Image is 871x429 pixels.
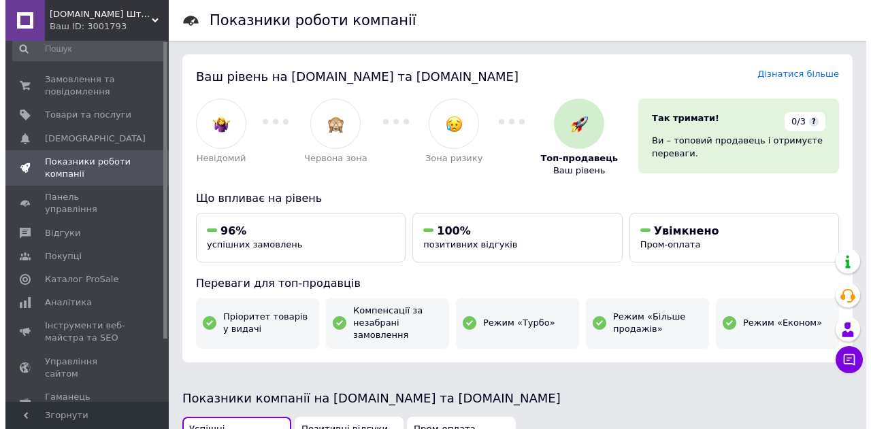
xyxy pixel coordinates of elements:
[407,213,617,262] button: 100%позитивних відгуків
[39,227,75,239] span: Відгуки
[299,152,362,165] span: Червона зона
[39,73,126,98] span: Замовлення та повідомлення
[191,69,513,84] span: Ваш рівень на [DOMAIN_NAME] та [DOMAIN_NAME]
[204,12,411,29] h1: Показники роботи компанії
[738,317,817,329] span: Режим «Економ»
[548,165,600,177] span: Ваш рівень
[431,224,465,237] span: 100%
[39,109,126,121] span: Товари та послуги
[39,356,126,380] span: Управління сайтом
[565,116,582,133] img: :rocket:
[752,69,834,79] a: Дізнатися більше
[7,37,161,61] input: Пошук
[608,311,697,335] span: Режим «Більше продажів»
[322,116,339,133] img: :see_no_evil:
[215,224,241,237] span: 96%
[191,213,400,262] button: 96%успішних замовлень
[39,320,126,344] span: Інструменти веб-майстра та SEO
[39,133,140,145] span: [DEMOGRAPHIC_DATA]
[39,296,86,309] span: Аналітика
[191,277,355,290] span: Переваги для топ-продавців
[646,113,714,123] span: Так тримати!
[420,152,478,165] span: Зона ризику
[218,311,307,335] span: Пріоритет товарів у видачі
[440,116,457,133] img: :disappointed_relieved:
[39,191,126,216] span: Панель управління
[208,116,225,133] img: :woman-shrugging:
[201,239,297,250] span: успішних замовлень
[39,273,113,286] span: Каталог ProSale
[191,192,316,205] span: Що впливає на рівень
[478,317,550,329] span: Режим «Турбо»
[635,239,695,250] span: Пром-оплата
[646,135,820,159] div: Ви – топовий продавець і отримуєте переваги.
[191,152,241,165] span: Невідомий
[418,239,512,250] span: позитивних відгуків
[804,117,813,126] span: ?
[39,391,126,415] span: Гаманець компанії
[177,391,555,405] span: Показники компанії на [DOMAIN_NAME] та [DOMAIN_NAME]
[348,305,437,342] span: Компенсації за незабрані замовлення
[830,346,857,373] button: Чат з покупцем
[624,213,834,262] button: УвімкненоПром-оплата
[535,152,612,165] span: Топ-продавець
[39,156,126,180] span: Показники роботи компанії
[39,250,76,262] span: Покупці
[44,8,146,20] span: kvitu-opt.com.ua Штучні квіти, голівки, муляжі фруктів і овочів, декор
[44,20,163,33] div: Ваш ID: 3001793
[779,112,820,131] div: 0/3
[648,224,714,237] span: Увімкнено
